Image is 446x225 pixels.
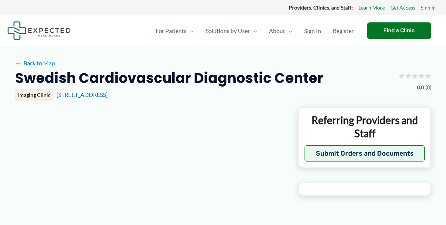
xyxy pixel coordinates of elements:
span: ← [15,59,22,66]
span: About [269,18,285,44]
button: Submit Orders and Documents [305,145,425,162]
span: ★ [405,69,412,83]
span: For Patients [156,18,187,44]
a: [STREET_ADDRESS] [56,91,108,98]
span: Solutions by User [206,18,250,44]
span: ★ [398,69,405,83]
a: ←Back to Map [15,58,55,69]
img: Expected Healthcare Logo - side, dark font, small [7,21,71,40]
h2: Swedish Cardiovascular Diagnostic Center [15,69,323,87]
span: ★ [425,69,431,83]
a: Sign In [298,18,327,44]
nav: Primary Site Navigation [150,18,360,44]
span: Register [333,18,354,44]
a: Register [327,18,360,44]
span: ★ [412,69,418,83]
span: Menu Toggle [285,18,292,44]
a: For PatientsMenu Toggle [150,18,200,44]
span: Sign In [304,18,321,44]
a: Sign In [421,3,436,12]
strong: Providers, Clinics, and Staff: [289,4,353,11]
a: Learn More [358,3,385,12]
span: Menu Toggle [187,18,194,44]
a: Solutions by UserMenu Toggle [200,18,263,44]
span: ★ [418,69,425,83]
a: Get Access [390,3,415,12]
a: AboutMenu Toggle [263,18,298,44]
span: (0) [425,83,431,92]
div: Imaging Clinic [15,89,54,101]
p: Referring Providers and Staff [305,113,425,140]
span: 0.0 [417,83,424,92]
span: Menu Toggle [250,18,257,44]
a: Find a Clinic [367,22,431,39]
